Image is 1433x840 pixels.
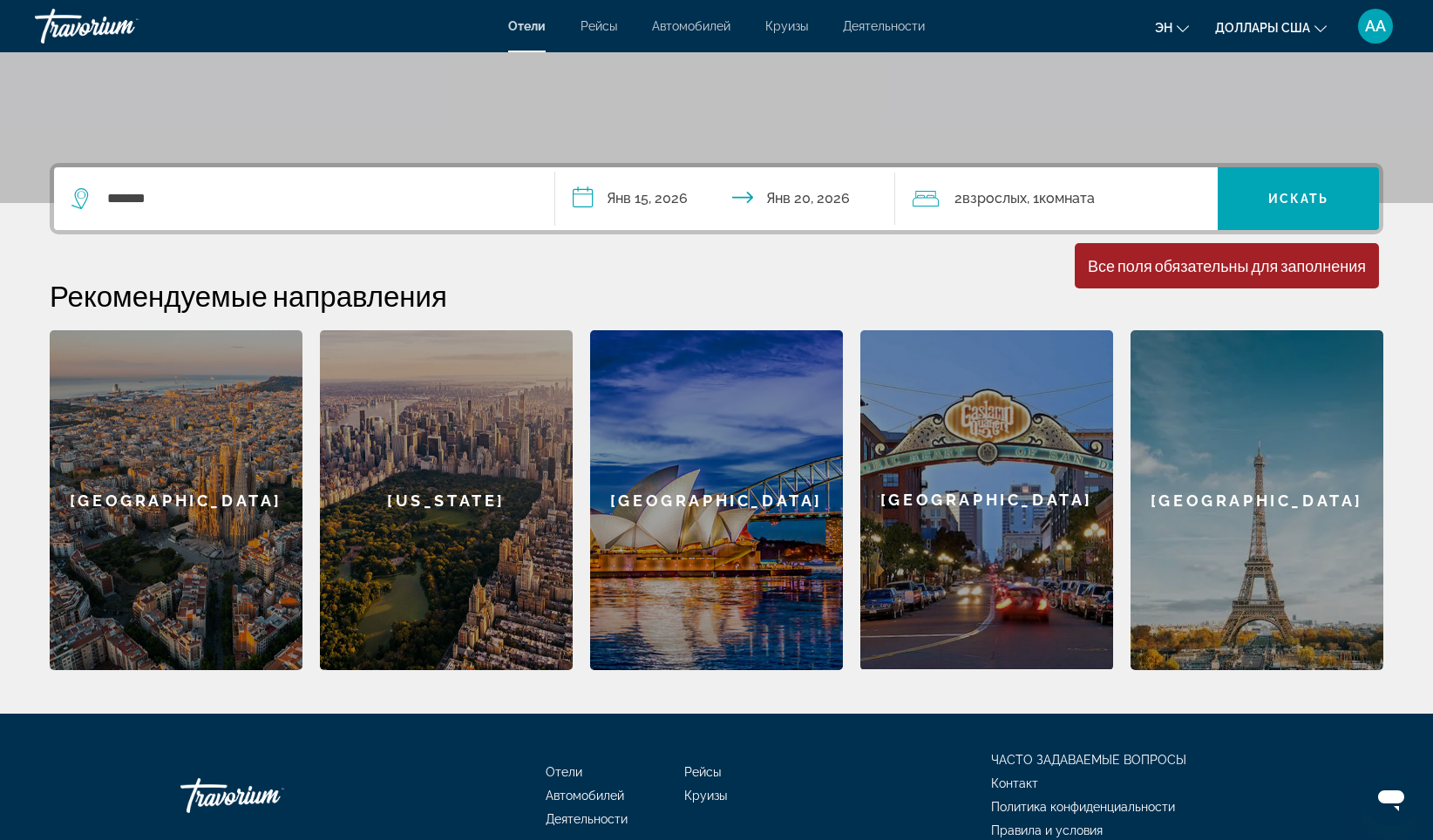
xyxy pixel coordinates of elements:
button: Пользовательское меню [1353,8,1398,44]
a: Правила и условия [991,823,1103,837]
a: Травориум [180,769,355,822]
a: [GEOGRAPHIC_DATA] [860,330,1113,670]
a: Отели [546,765,582,779]
font: 2 [954,190,962,207]
span: Комната [1039,190,1095,207]
button: Дата заезда: Jan 15, 2026 Дата выезда: Jan 20, 2026 [555,167,895,230]
a: Деятельности [843,19,925,33]
a: Автомобилей [652,19,730,33]
font: , 1 [1027,190,1039,207]
iframe: Кнопка запуска окна обмена сообщениями [1363,770,1419,826]
a: Круизы [684,789,727,803]
a: Автомобилей [546,789,624,803]
a: Политика конфиденциальности [991,800,1175,814]
div: Виджет поиска [54,167,1379,230]
span: Взрослых [962,190,1027,207]
div: [GEOGRAPHIC_DATA] [860,330,1113,669]
button: Изменить валюту [1215,15,1327,40]
a: Отели [508,19,546,33]
h2: Рекомендуемые направления [50,278,1383,313]
div: Все поля обязательны для заполнения [1088,256,1366,275]
a: Рейсы [581,19,617,33]
a: Круизы [765,19,808,33]
a: [GEOGRAPHIC_DATA] [1131,330,1383,670]
span: эн [1155,21,1172,35]
a: Травориум [35,3,209,49]
button: Изменение языка [1155,15,1189,40]
a: Деятельности [546,812,628,826]
a: [GEOGRAPHIC_DATA] [50,330,302,670]
a: Рейсы [684,765,721,779]
a: ЧАСТО ЗАДАВАЕМЫЕ ВОПРОСЫ [991,753,1186,767]
a: [US_STATE] [320,330,573,670]
button: Искать [1218,167,1379,230]
a: [GEOGRAPHIC_DATA] [590,330,843,670]
span: АА [1365,17,1386,35]
span: Искать [1268,192,1329,206]
a: Контакт [991,776,1038,790]
button: Путешественники: 2 взрослых, 0 детей [895,167,1218,230]
span: Доллары США [1215,21,1310,35]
